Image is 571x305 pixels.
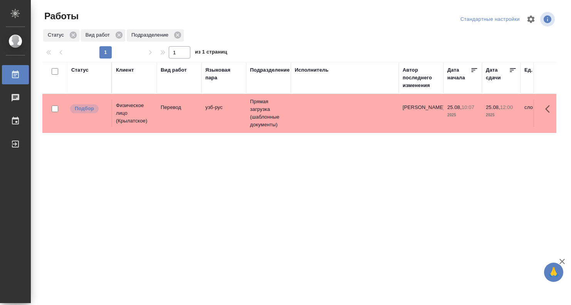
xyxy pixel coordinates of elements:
[75,105,94,112] p: Подбор
[161,104,198,111] p: Перевод
[127,29,184,42] div: Подразделение
[447,104,462,110] p: 25.08,
[522,10,540,28] span: Настроить таблицу
[250,66,290,74] div: Подразделение
[69,104,107,114] div: Можно подбирать исполнителей
[116,66,134,74] div: Клиент
[521,100,565,127] td: слово
[42,10,79,22] span: Работы
[541,100,559,118] button: Здесь прячутся важные кнопки
[447,111,478,119] p: 2025
[43,29,79,42] div: Статус
[544,263,563,282] button: 🙏
[500,104,513,110] p: 12:00
[161,66,187,74] div: Вид работ
[81,29,125,42] div: Вид работ
[447,66,470,82] div: Дата начала
[86,31,113,39] p: Вид работ
[202,100,246,127] td: узб-рус
[403,66,440,89] div: Автор последнего изменения
[524,66,543,74] div: Ед. изм
[195,47,227,59] span: из 1 страниц
[71,66,89,74] div: Статус
[116,102,153,125] p: Физическое лицо (Крылатское)
[131,31,171,39] p: Подразделение
[458,13,522,25] div: split button
[295,66,329,74] div: Исполнитель
[486,104,500,110] p: 25.08,
[462,104,474,110] p: 10:07
[246,94,291,132] td: Прямая загрузка (шаблонные документы)
[540,12,556,27] span: Посмотреть информацию
[547,264,560,280] span: 🙏
[48,31,67,39] p: Статус
[399,100,443,127] td: [PERSON_NAME]
[486,66,509,82] div: Дата сдачи
[486,111,517,119] p: 2025
[205,66,242,82] div: Языковая пара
